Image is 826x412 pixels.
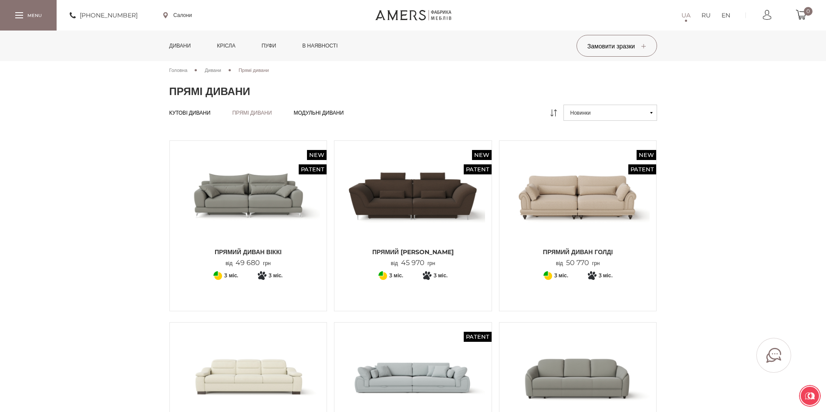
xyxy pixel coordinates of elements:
span: 3 міс. [434,270,448,281]
a: Кутові дивани [169,109,211,116]
span: 3 міс. [389,270,403,281]
a: New Patent Прямий диван ВІККІ Прямий диван ВІККІ Прямий диван ВІККІ від49 680грн [176,147,320,267]
a: Крісла [210,31,242,61]
span: New [637,150,656,160]
a: UA [681,10,691,20]
span: Дивани [205,67,221,73]
a: Дивани [163,31,198,61]
span: 0 [804,7,813,16]
span: Прямий [PERSON_NAME] [341,248,485,256]
a: Модульні дивани [293,109,344,116]
a: Салони [163,11,192,19]
a: Дивани [205,66,221,74]
span: Прямий диван ВІККІ [176,248,320,256]
button: Новинки [563,105,657,121]
p: від грн [391,259,435,267]
span: Patent [464,164,492,174]
a: RU [701,10,711,20]
span: 50 770 [563,259,592,267]
span: 49 680 [233,259,263,267]
span: Patent [628,164,656,174]
span: 45 970 [398,259,428,267]
a: New Patent Прямий диван ГОЛДІ Прямий диван ГОЛДІ Прямий диван ГОЛДІ від50 770грн [506,147,650,267]
span: 3 міс. [224,270,238,281]
a: в наявності [296,31,344,61]
h1: Прямі дивани [169,85,657,98]
span: Прямий диван ГОЛДІ [506,248,650,256]
span: Patent [464,332,492,342]
span: 3 міс. [599,270,613,281]
a: [PHONE_NUMBER] [70,10,138,20]
a: Пуфи [255,31,283,61]
span: Головна [169,67,188,73]
span: 3 міс. [269,270,283,281]
button: Замовити зразки [577,35,657,57]
span: Замовити зразки [587,42,646,50]
span: New [472,150,492,160]
span: Patent [299,164,327,174]
a: EN [721,10,730,20]
span: 3 міс. [554,270,568,281]
span: New [307,150,327,160]
a: Головна [169,66,188,74]
p: від грн [226,259,271,267]
p: від грн [556,259,600,267]
a: New Patent Прямий Диван Грейсі Прямий Диван Грейсі Прямий [PERSON_NAME] від45 970грн [341,147,485,267]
